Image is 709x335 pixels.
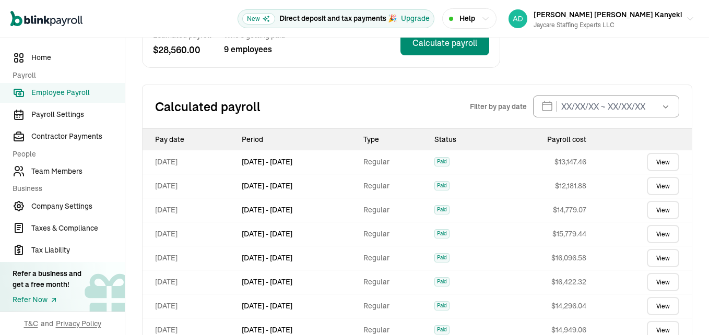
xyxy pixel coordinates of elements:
[31,52,125,63] span: Home
[143,294,238,318] td: [DATE]
[238,270,359,294] td: [DATE] - [DATE]
[400,30,489,55] button: Calculate payroll
[459,13,475,24] span: Help
[647,153,679,171] a: View
[359,270,430,294] td: Regular
[492,129,590,150] th: Payroll cost
[13,183,119,194] span: Business
[555,181,586,190] span: $ 12,181.88
[238,246,359,270] td: [DATE] - [DATE]
[13,149,119,160] span: People
[155,98,470,115] h2: Calculated payroll
[551,277,586,286] span: $ 16,422.32
[31,109,125,120] span: Payroll Settings
[238,129,359,150] th: Period
[359,198,430,222] td: Regular
[470,101,527,112] span: Filter by pay date
[434,277,450,286] span: Paid
[56,318,101,329] span: Privacy Policy
[434,181,450,190] span: Paid
[143,270,238,294] td: [DATE]
[279,13,397,24] p: Direct deposit and tax payments 🎉
[143,222,238,246] td: [DATE]
[143,198,238,222] td: [DATE]
[224,43,285,55] span: 9 employees
[434,157,450,166] span: Paid
[657,285,709,335] iframe: Chat Widget
[434,205,450,214] span: Paid
[238,174,359,198] td: [DATE] - [DATE]
[10,4,82,34] nav: Global
[238,294,359,318] td: [DATE] - [DATE]
[238,222,359,246] td: [DATE] - [DATE]
[553,205,586,214] span: $ 14,779.07
[359,246,430,270] td: Regular
[430,129,493,150] th: Status
[533,95,679,117] input: XX/XX/XX ~ XX/XX/XX
[13,294,81,305] a: Refer Now
[143,246,238,270] td: [DATE]
[647,249,679,267] a: View
[143,129,238,150] th: Pay date
[31,245,125,256] span: Tax Liability
[647,225,679,243] a: View
[442,8,497,29] button: Help
[31,166,125,177] span: Team Members
[13,70,119,81] span: Payroll
[24,318,38,329] span: T&C
[647,297,679,315] a: View
[359,150,430,174] td: Regular
[242,13,275,25] span: New
[31,201,125,212] span: Company Settings
[31,223,125,234] span: Taxes & Compliance
[401,13,430,24] button: Upgrade
[238,150,359,174] td: [DATE] - [DATE]
[434,229,450,238] span: Paid
[647,273,679,291] a: View
[434,325,450,334] span: Paid
[359,174,430,198] td: Regular
[551,301,586,310] span: $ 14,296.04
[552,229,586,238] span: $ 15,779.44
[647,201,679,219] a: View
[647,177,679,195] a: View
[534,10,682,19] span: [PERSON_NAME] [PERSON_NAME] Kanyeki
[238,198,359,222] td: [DATE] - [DATE]
[13,268,81,290] div: Refer a business and get a free month!
[359,294,430,318] td: Regular
[31,87,125,98] span: Employee Payroll
[31,131,125,142] span: Contractor Payments
[359,222,430,246] td: Regular
[153,43,211,57] span: $ 28,560.00
[551,253,586,262] span: $ 16,096.58
[534,20,682,30] div: Jaycare Staffing Experts LLC
[504,6,699,32] button: [PERSON_NAME] [PERSON_NAME] KanyekiJaycare Staffing Experts LLC
[434,253,450,262] span: Paid
[143,150,238,174] td: [DATE]
[359,129,430,150] th: Type
[554,157,586,166] span: $ 13,147.46
[143,174,238,198] td: [DATE]
[551,325,586,334] span: $ 14,949.06
[434,301,450,310] span: Paid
